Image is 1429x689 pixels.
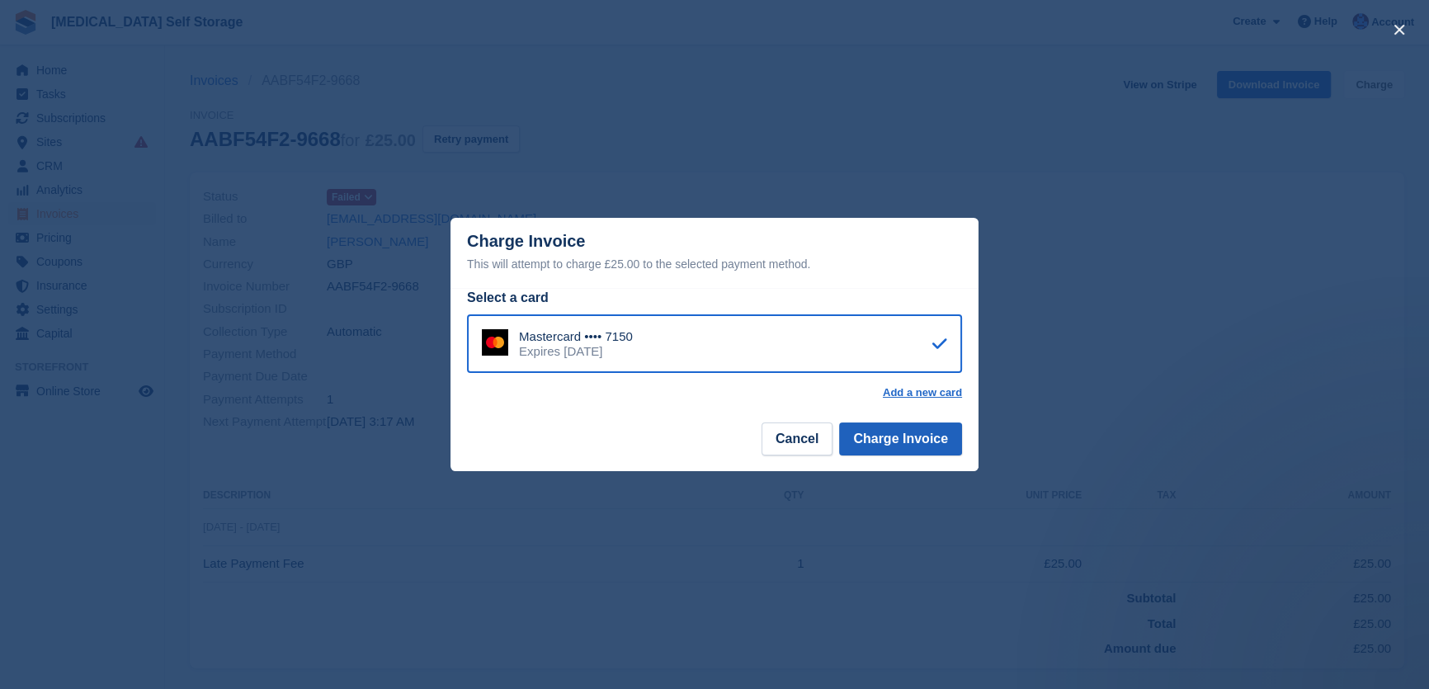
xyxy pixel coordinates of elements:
[1386,17,1412,43] button: close
[467,288,962,308] div: Select a card
[762,422,832,455] button: Cancel
[519,329,633,344] div: Mastercard •••• 7150
[883,386,962,399] a: Add a new card
[467,254,962,274] div: This will attempt to charge £25.00 to the selected payment method.
[482,329,508,356] img: Mastercard Logo
[519,344,633,359] div: Expires [DATE]
[839,422,962,455] button: Charge Invoice
[467,232,962,274] div: Charge Invoice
